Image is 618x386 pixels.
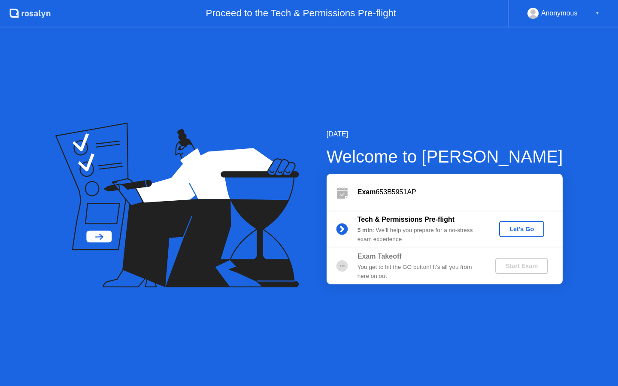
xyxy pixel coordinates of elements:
div: You get to hit the GO button! It’s all you from here on out [357,263,481,280]
b: Tech & Permissions Pre-flight [357,216,454,223]
b: Exam [357,188,376,196]
div: [DATE] [327,129,563,139]
b: 5 min [357,227,373,233]
button: Let's Go [499,221,544,237]
div: Anonymous [541,8,578,19]
div: : We’ll help you prepare for a no-stress exam experience [357,226,481,244]
div: ▼ [595,8,600,19]
b: Exam Takeoff [357,253,402,260]
div: Start Exam [499,262,545,269]
div: Welcome to [PERSON_NAME] [327,144,563,169]
div: 653B5951AP [357,187,563,197]
button: Start Exam [495,258,548,274]
div: Let's Go [503,226,541,232]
